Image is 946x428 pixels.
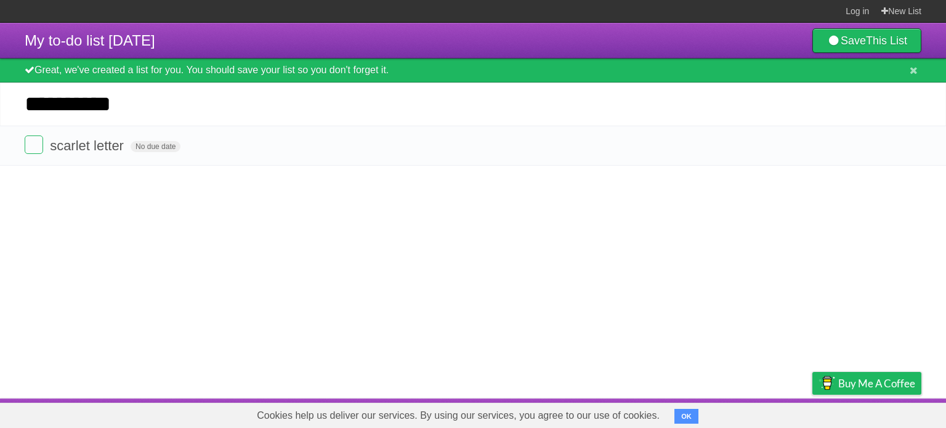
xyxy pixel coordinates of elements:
[131,141,180,152] span: No due date
[674,409,698,424] button: OK
[844,402,921,425] a: Suggest a feature
[50,138,127,153] span: scarlet letter
[25,135,43,154] label: Done
[866,34,907,47] b: This List
[689,402,739,425] a: Developers
[754,402,782,425] a: Terms
[245,403,672,428] span: Cookies help us deliver our services. By using our services, you agree to our use of cookies.
[812,28,921,53] a: SaveThis List
[25,32,155,49] span: My to-do list [DATE]
[819,373,835,394] img: Buy me a coffee
[838,373,915,394] span: Buy me a coffee
[796,402,828,425] a: Privacy
[812,372,921,395] a: Buy me a coffee
[649,402,674,425] a: About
